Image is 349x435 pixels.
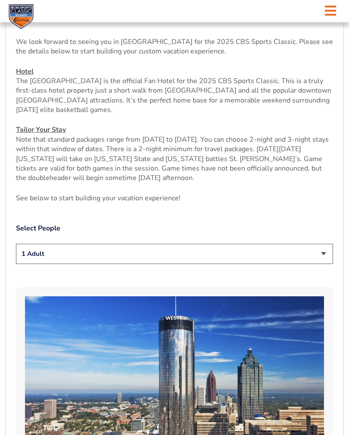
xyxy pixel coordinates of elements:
u: Hotel [16,67,34,77]
img: CBS Sports Classic [9,4,34,29]
label: Select People [16,224,333,233]
p: The [GEOGRAPHIC_DATA] is the official Fan Hotel for the 2025 CBS Sports Classic. This is a truly ... [16,67,333,115]
p: Note that standard packages range from [DATE] to [DATE]. You can choose 2-night and 3-night stays... [16,125,333,183]
p: We look forward to seeing you in [GEOGRAPHIC_DATA] for the 2025 CBS Sports Classic. Please see th... [16,37,333,57]
p: See below to start building your vacation experience! [16,194,333,203]
u: Tailor Your Stay [16,125,66,135]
